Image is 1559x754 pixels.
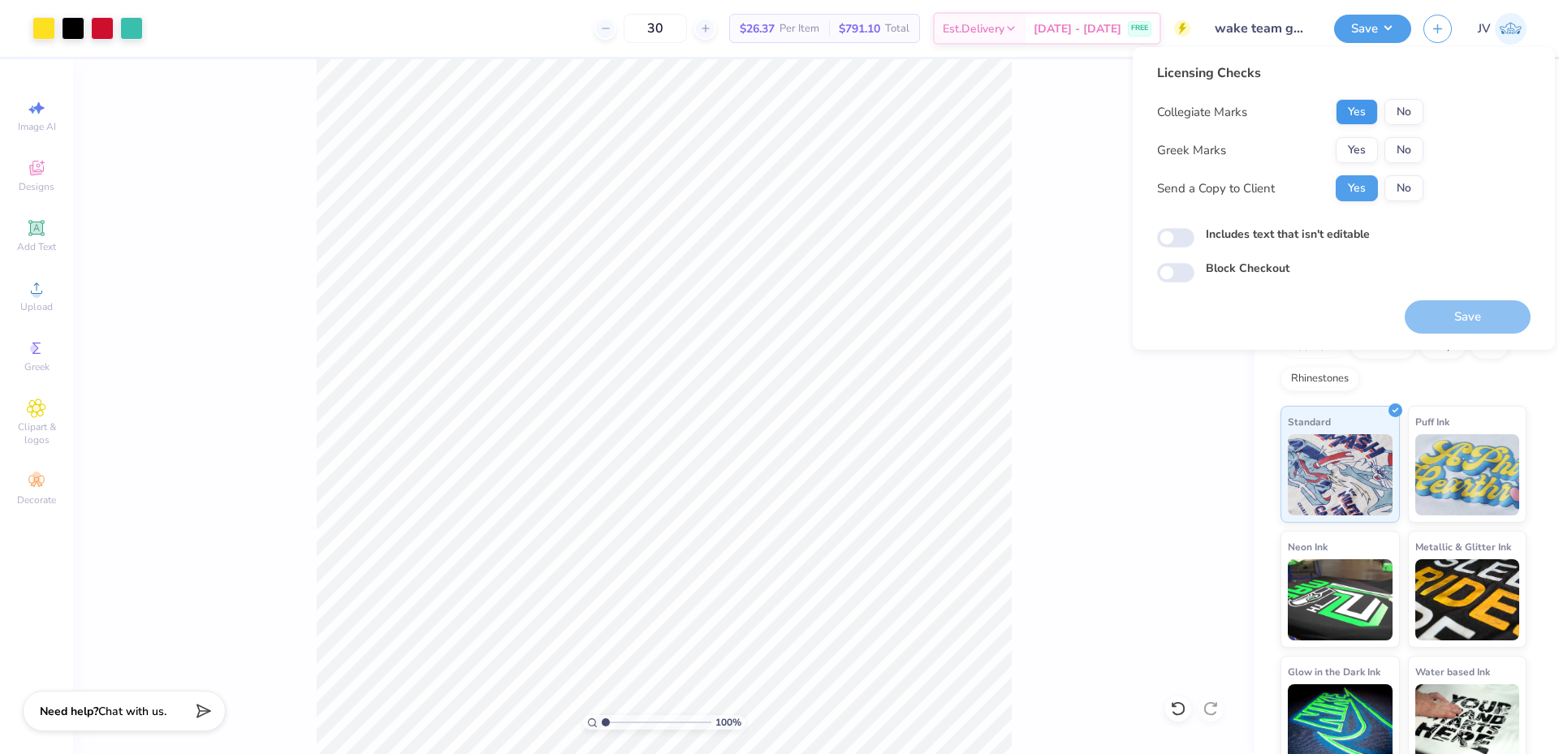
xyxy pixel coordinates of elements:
span: Clipart & logos [8,420,65,446]
input: – – [624,14,687,43]
span: Add Text [17,240,56,253]
span: Puff Ink [1415,413,1449,430]
label: Block Checkout [1206,260,1289,277]
span: Decorate [17,493,56,506]
span: Standard [1288,413,1331,430]
span: Image AI [18,120,56,133]
button: Yes [1336,137,1378,163]
img: Metallic & Glitter Ink [1415,559,1520,640]
span: Glow in the Dark Ink [1288,663,1380,680]
div: Rhinestones [1280,367,1359,391]
img: Puff Ink [1415,434,1520,515]
button: Yes [1336,175,1378,201]
button: No [1384,99,1423,125]
span: Upload [20,300,53,313]
div: Send a Copy to Client [1157,179,1275,198]
div: Greek Marks [1157,141,1226,160]
span: Total [885,20,909,37]
button: Save [1334,15,1411,43]
span: Neon Ink [1288,538,1328,555]
span: $791.10 [839,20,880,37]
strong: Need help? [40,704,98,719]
label: Includes text that isn't editable [1206,226,1370,243]
img: Jo Vincent [1495,13,1527,45]
span: JV [1478,19,1491,38]
span: 100 % [715,715,741,730]
button: No [1384,175,1423,201]
button: Yes [1336,99,1378,125]
img: Neon Ink [1288,559,1393,640]
span: Water based Ink [1415,663,1490,680]
span: $26.37 [740,20,775,37]
span: Greek [24,360,50,373]
div: Collegiate Marks [1157,103,1247,122]
span: [DATE] - [DATE] [1034,20,1121,37]
span: Est. Delivery [943,20,1004,37]
span: Metallic & Glitter Ink [1415,538,1511,555]
span: Chat with us. [98,704,166,719]
span: Designs [19,180,54,193]
a: JV [1478,13,1527,45]
button: No [1384,137,1423,163]
div: Licensing Checks [1157,63,1423,83]
input: Untitled Design [1203,12,1322,45]
span: Per Item [779,20,819,37]
span: FREE [1131,23,1148,34]
img: Standard [1288,434,1393,515]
